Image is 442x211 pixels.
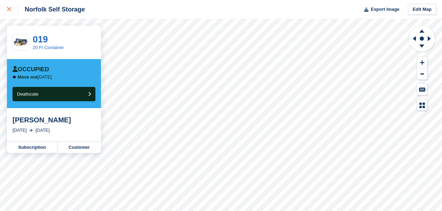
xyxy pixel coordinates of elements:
[408,4,436,15] a: Edit Map
[57,142,101,153] a: Customer
[33,34,48,44] a: 019
[417,99,427,111] button: Map Legend
[13,36,29,49] img: 20-ft-container%20(18).jpg
[29,129,33,132] img: arrow-right-light-icn-cde0832a797a2874e46488d9cf13f60e5c3a73dbe684e267c42b8395dfbc2abf.svg
[33,45,64,50] a: 20 Ft Container
[17,91,38,97] span: Deallocate
[417,68,427,80] button: Zoom Out
[13,87,95,101] button: Deallocate
[417,57,427,68] button: Zoom In
[13,75,16,79] img: arrow-left-icn-90495f2de72eb5bd0bd1c3c35deca35cc13f817d75bef06ecd7c0b315636ce7e.svg
[417,84,427,95] button: Keyboard Shortcuts
[13,116,95,124] div: [PERSON_NAME]
[7,142,57,153] a: Subscription
[371,6,399,13] span: Export Image
[360,4,400,15] button: Export Image
[18,5,85,14] div: Norfolk Self Storage
[13,127,27,134] div: [DATE]
[18,74,38,80] span: Move out
[35,127,50,134] div: [DATE]
[18,74,52,80] p: [DATE]
[13,66,49,73] div: Occupied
